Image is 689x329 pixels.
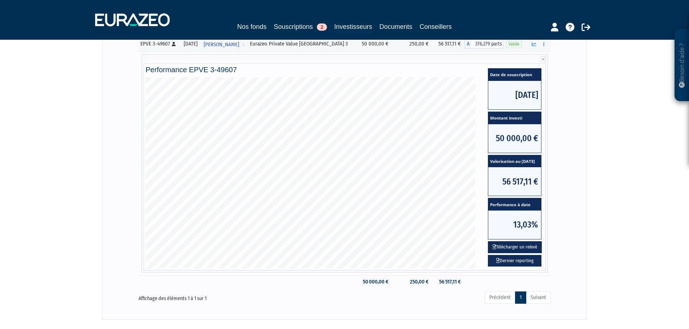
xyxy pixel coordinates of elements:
[274,22,327,32] a: Souscriptions2
[95,13,170,26] img: 1732889491-logotype_eurazeo_blanc_rvb.png
[183,40,198,48] div: [DATE]
[464,39,503,49] div: A - Eurazeo Private Value Europe 3
[242,38,244,51] i: Voir l'investisseur
[488,81,541,109] span: [DATE]
[379,22,412,32] a: Documents
[488,198,541,211] span: Performance à date
[432,276,464,288] td: 56 517,11 €
[172,42,176,46] i: [Français] Personne physique
[488,241,542,253] button: Télécharger un relevé
[201,37,247,51] a: [PERSON_NAME]
[140,40,178,48] div: EPVE 3-49607
[488,69,541,81] span: Date de souscription
[488,155,541,168] span: Valorisation au [DATE]
[464,39,472,49] span: A
[488,255,541,267] a: Dernier reporting
[488,124,541,153] span: 50 000,00 €
[472,39,503,49] span: 376,279 parts
[237,22,267,32] a: Nos fonds
[488,167,541,196] span: 56 517,11 €
[515,291,526,304] a: 1
[334,22,372,33] a: Investisseurs
[432,37,464,51] td: 56 517,11 €
[317,23,327,31] span: 2
[204,38,239,51] span: [PERSON_NAME]
[488,112,541,124] span: Montant investi
[420,22,452,32] a: Conseillers
[146,66,544,74] h4: Performance EPVE 3-49607
[250,40,354,48] div: Eurazeo Private Value [GEOGRAPHIC_DATA] 3
[506,41,522,48] span: Valide
[392,37,432,51] td: 250,00 €
[678,33,686,98] p: Besoin d'aide ?
[392,276,432,288] td: 250,00 €
[357,37,392,51] td: 50 000,00 €
[139,291,304,302] div: Affichage des éléments 1 à 1 sur 1
[488,211,541,239] span: 13,03%
[357,276,392,288] td: 50 000,00 €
